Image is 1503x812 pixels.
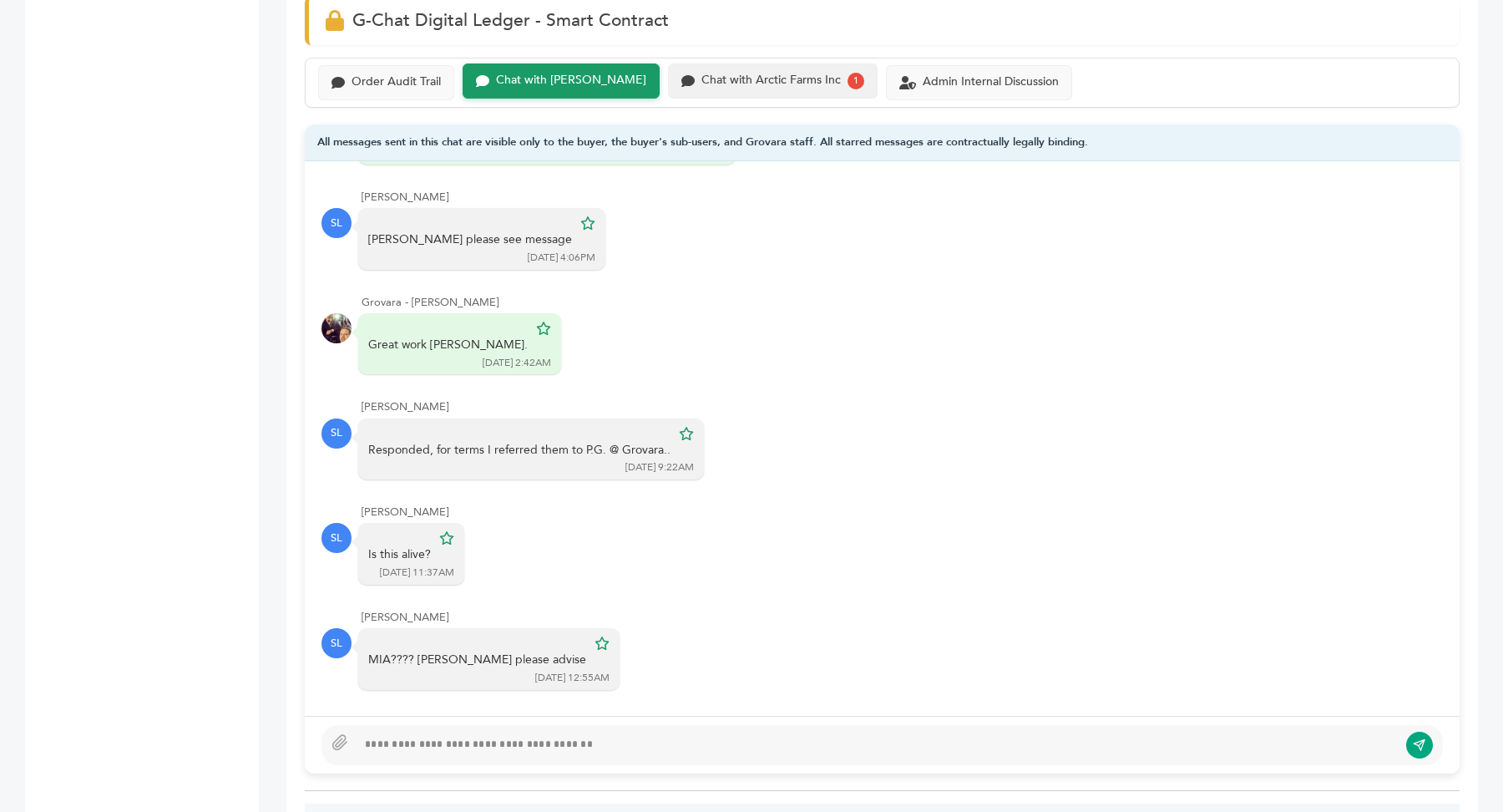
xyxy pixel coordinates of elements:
[362,190,1443,205] div: [PERSON_NAME]
[352,75,441,89] div: Order Audit Trail
[528,251,595,265] div: [DATE] 4:06PM
[321,523,352,553] div: SL
[923,75,1059,89] div: Admin Internal Discussion
[321,628,352,658] div: SL
[368,231,572,248] div: [PERSON_NAME] please see message
[362,505,1443,520] div: [PERSON_NAME]
[362,295,1443,310] div: Grovara - [PERSON_NAME]
[496,74,646,88] div: Chat with [PERSON_NAME]
[368,546,431,563] div: Is this alive?
[362,399,1443,414] div: [PERSON_NAME]
[321,208,352,238] div: SL
[701,74,841,88] div: Chat with Arctic Farms Inc
[368,337,528,353] div: Great work [PERSON_NAME].
[305,124,1460,162] div: All messages sent in this chat are visible only to the buyer, the buyer's sub-users, and Grovara ...
[368,652,586,668] div: MIA???? [PERSON_NAME] please advise
[321,419,352,449] div: SL
[352,8,669,33] span: G-Chat Digital Ledger - Smart Contract
[625,460,694,475] div: [DATE] 9:22AM
[380,566,454,580] div: [DATE] 11:37AM
[362,610,1443,625] div: [PERSON_NAME]
[848,73,864,89] div: 1
[535,671,610,685] div: [DATE] 12:55AM
[483,356,551,370] div: [DATE] 2:42AM
[368,442,671,459] div: Responded, for terms I referred them to P.G. @ Grovara..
